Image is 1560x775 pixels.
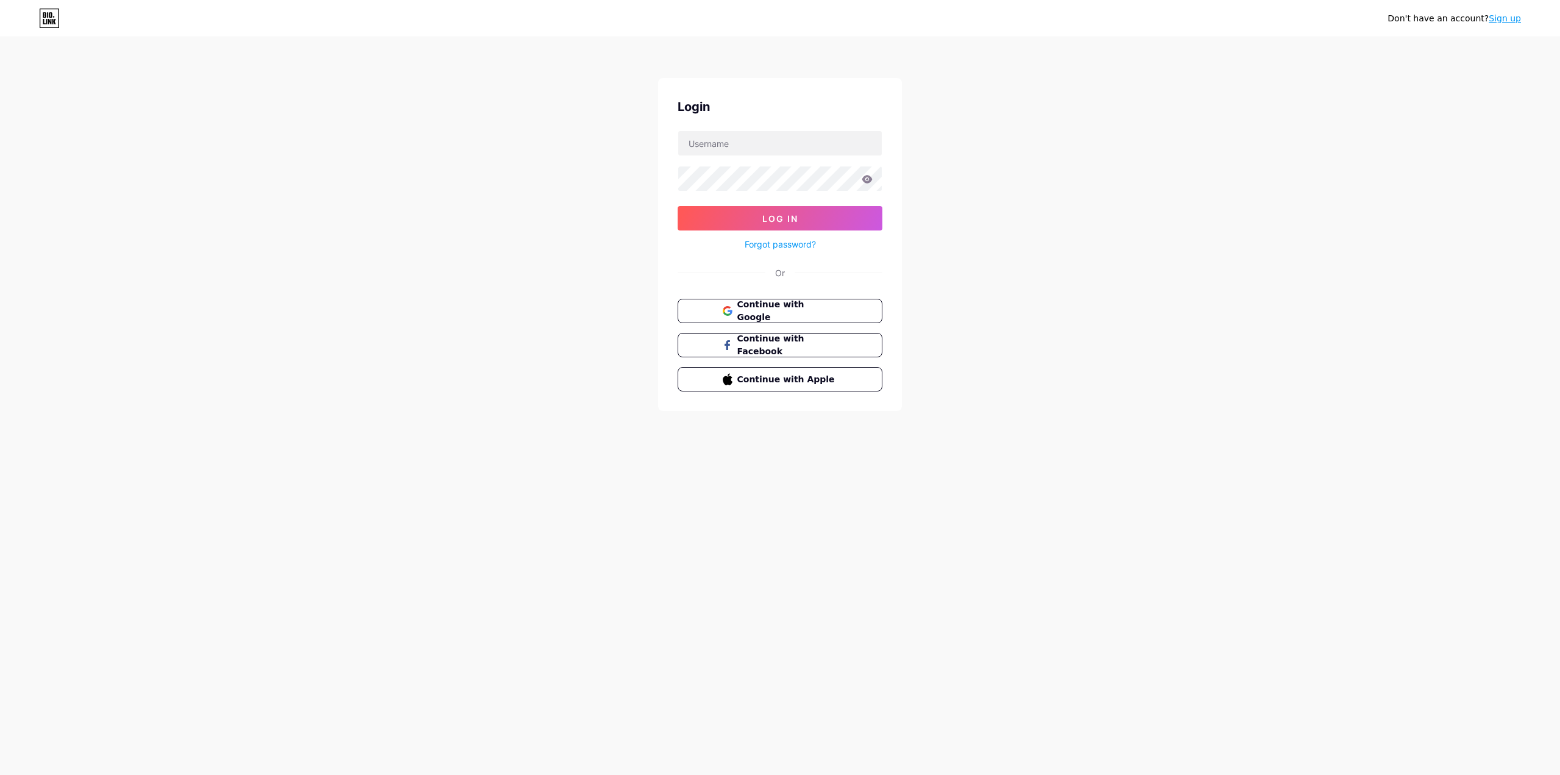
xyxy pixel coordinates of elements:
button: Continue with Facebook [678,333,882,357]
div: Or [775,266,785,279]
a: Sign up [1489,13,1521,23]
div: Don't have an account? [1388,12,1521,25]
span: Continue with Google [737,298,838,324]
a: Forgot password? [745,238,816,251]
button: Continue with Apple [678,367,882,391]
input: Username [678,131,882,155]
span: Log In [762,213,798,224]
button: Log In [678,206,882,230]
span: Continue with Apple [737,373,838,386]
div: Login [678,98,882,116]
button: Continue with Google [678,299,882,323]
span: Continue with Facebook [737,332,838,358]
